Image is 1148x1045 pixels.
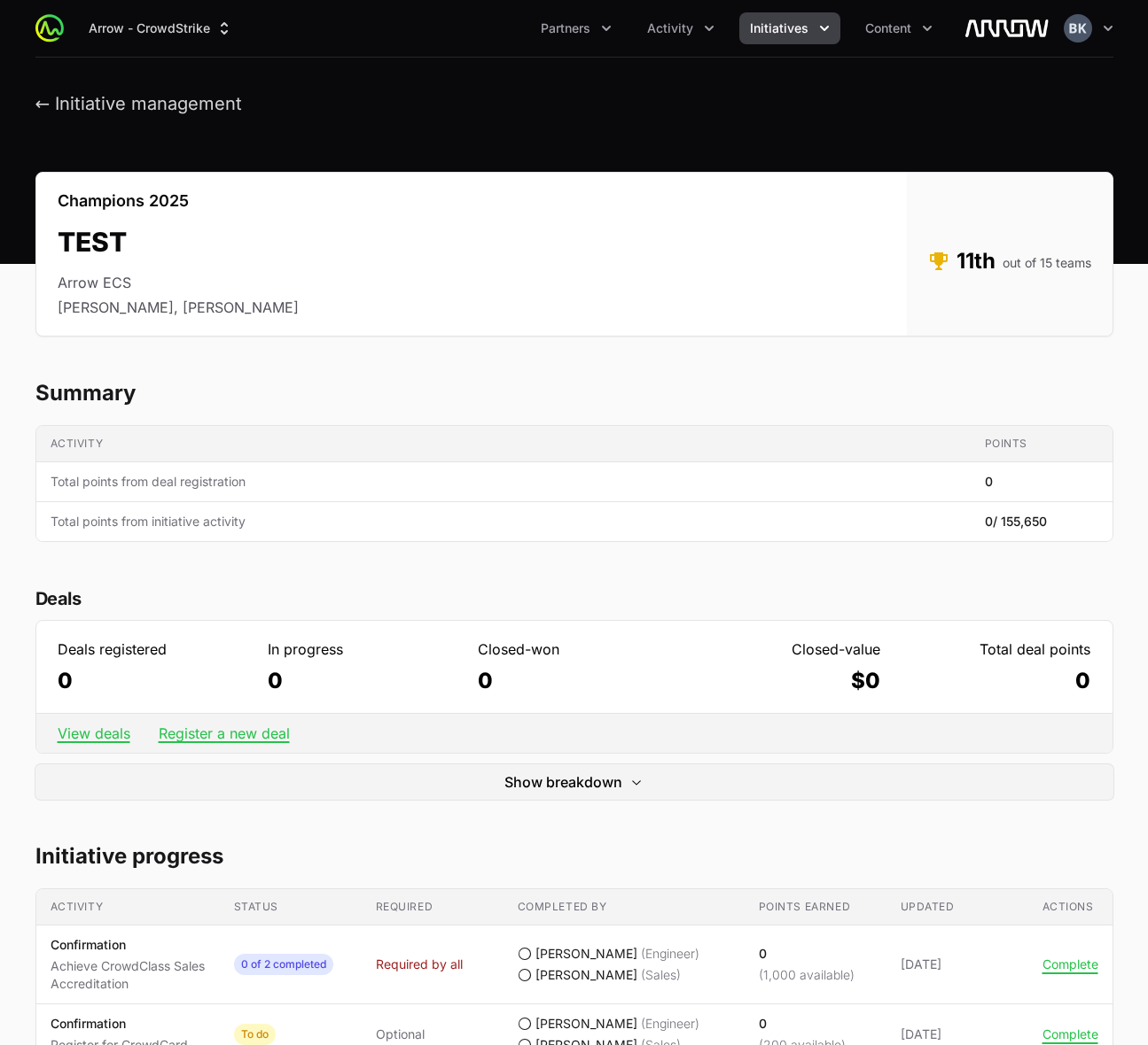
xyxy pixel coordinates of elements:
img: ActivitySource [35,14,64,43]
button: Content [855,12,943,44]
span: out of 15 teams [1003,254,1091,272]
p: Confirmation [51,1015,188,1033]
span: [PERSON_NAME] [535,1015,637,1033]
span: (Engineer) [641,1015,699,1033]
p: Confirmation [51,936,206,954]
th: Required [362,889,504,925]
div: Initiatives menu [739,12,840,44]
span: Initiatives [750,19,808,37]
span: (Engineer) [641,945,699,963]
dt: Deals registered [58,639,250,660]
dt: In progress [268,639,460,660]
h2: Deals [35,584,1113,613]
button: Activity [636,12,725,44]
button: Complete [1043,1026,1098,1042]
th: Points [971,426,1113,462]
button: ← Initiative management [35,93,243,115]
button: Show breakdownExpand/Collapse [35,764,1113,800]
p: (1,000 available) [759,966,855,984]
span: Partners [541,19,590,37]
span: [PERSON_NAME] [535,966,637,984]
dt: Closed-won [478,639,670,660]
div: Main navigation [64,12,943,44]
span: Optional [376,1026,425,1043]
li: [PERSON_NAME], [PERSON_NAME] [58,297,299,318]
th: Updated [886,889,1028,925]
span: Activity [647,19,693,37]
dd: 11th [928,247,1091,275]
span: Required by all [376,956,463,973]
img: Arrow [964,11,1050,46]
th: Points earned [745,889,886,925]
p: 0 [759,1015,846,1033]
span: [PERSON_NAME] [535,945,637,963]
span: / 155,650 [993,514,1047,529]
h2: Summary [35,379,1113,407]
dt: Total deal points [898,639,1090,660]
button: Arrow - CrowdStrike [78,12,244,44]
span: Total points from initiative activity [51,513,957,530]
th: Actions [1028,889,1113,925]
h2: TEST [58,226,299,258]
th: Status [220,889,362,925]
th: Activity [36,426,971,462]
img: Brittany Karno [1064,14,1092,43]
span: 0 [985,513,1047,530]
dd: 0 [268,667,460,695]
dd: $0 [688,667,880,695]
dd: 0 [478,667,670,695]
span: [DATE] [901,956,1014,973]
div: Supplier switch menu [78,12,244,44]
h2: Initiative progress [35,842,1113,871]
button: Complete [1043,956,1098,972]
dt: Closed-value [688,639,880,660]
section: TEST's details [35,172,1113,337]
span: 0 [985,473,993,491]
div: Activity menu [636,12,725,44]
svg: Expand/Collapse [629,775,644,789]
p: Champions 2025 [58,190,299,212]
span: Content [865,19,911,37]
span: Show breakdown [504,771,622,793]
section: Deal statistics [35,584,1113,800]
p: Achieve CrowdClass Sales Accreditation [51,957,206,993]
section: TEST's progress summary [35,379,1113,542]
dd: 0 [58,667,250,695]
span: Total points from deal registration [51,473,957,491]
th: Activity [36,889,220,925]
div: Partners menu [530,12,622,44]
span: [DATE] [901,1026,1014,1043]
th: Completed by [504,889,745,925]
span: (Sales) [641,966,681,984]
a: Register a new deal [159,724,290,742]
li: Arrow ECS [58,272,299,293]
button: Partners [530,12,622,44]
p: 0 [759,945,855,963]
div: Content menu [855,12,943,44]
a: View deals [58,724,130,742]
button: Initiatives [739,12,840,44]
dd: 0 [898,667,1090,695]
